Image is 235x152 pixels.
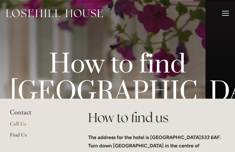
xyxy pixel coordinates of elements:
[88,109,225,127] h1: How to find us
[10,52,225,137] p: How to find [GEOGRAPHIC_DATA]
[10,120,69,131] a: Call Us
[10,131,69,142] a: Find Us
[10,109,69,117] li: Contact
[6,9,103,17] img: Losehill House
[201,134,220,140] em: S33 6AF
